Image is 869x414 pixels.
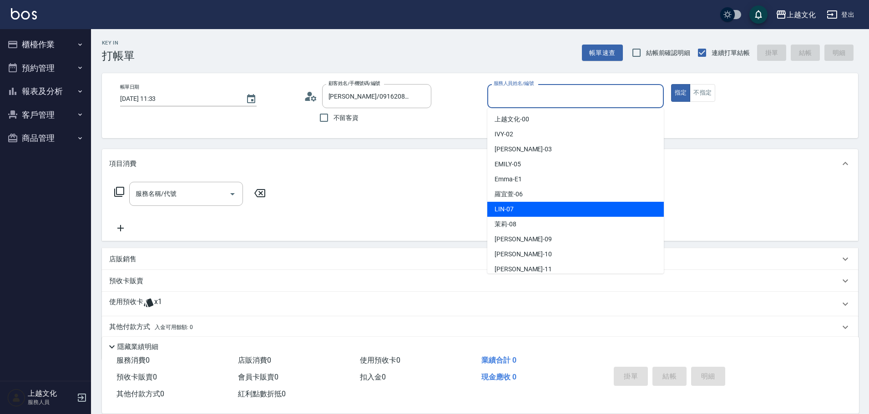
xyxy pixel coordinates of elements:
p: 預收卡販賣 [109,276,143,286]
h2: Key In [102,40,135,46]
span: 現金應收 0 [481,373,516,381]
p: 使用預收卡 [109,297,143,311]
button: 指定 [671,84,691,102]
button: 報表及分析 [4,80,87,103]
span: x1 [154,297,162,311]
label: 顧客姓名/手機號碼/編號 [328,80,380,87]
h3: 打帳單 [102,50,135,62]
span: 入金可用餘額: 0 [155,324,193,330]
span: 連續打單結帳 [712,48,750,58]
span: 扣入金 0 [360,373,386,381]
button: save [749,5,768,24]
span: 茉莉 -08 [495,219,516,229]
button: 商品管理 [4,126,87,150]
button: 登出 [823,6,858,23]
p: 店販銷售 [109,254,136,264]
div: 使用預收卡x1 [102,292,858,316]
span: LIN -07 [495,205,514,214]
button: 上越文化 [772,5,819,24]
p: 隱藏業績明細 [117,342,158,352]
label: 帳單日期 [120,84,139,90]
span: IVY -02 [495,130,513,139]
span: 使用預收卡 0 [360,356,400,364]
img: Person [7,389,25,407]
button: 預約管理 [4,56,87,80]
span: [PERSON_NAME] -03 [495,145,552,154]
span: 其他付款方式 0 [116,389,164,398]
div: 上越文化 [787,9,816,20]
label: 服務人員姓名/編號 [494,80,534,87]
img: Logo [11,8,37,20]
button: 櫃檯作業 [4,33,87,56]
div: 店販銷售 [102,248,858,270]
span: [PERSON_NAME] -10 [495,249,552,259]
input: YYYY/MM/DD hh:mm [120,91,237,106]
span: 店販消費 0 [238,356,271,364]
span: 服務消費 0 [116,356,150,364]
span: [PERSON_NAME] -11 [495,264,552,274]
button: 帳單速查 [582,45,623,61]
span: 結帳前確認明細 [646,48,691,58]
span: 業績合計 0 [481,356,516,364]
span: [PERSON_NAME] -09 [495,234,552,244]
span: 不留客資 [333,113,359,123]
p: 服務人員 [28,398,74,406]
div: 項目消費 [102,149,858,178]
p: 項目消費 [109,159,136,169]
div: 預收卡販賣 [102,270,858,292]
span: 羅宜萱 -06 [495,190,523,199]
button: 不指定 [690,84,715,102]
p: 其他付款方式 [109,322,193,332]
span: 會員卡販賣 0 [238,373,278,381]
button: 客戶管理 [4,103,87,127]
button: Choose date, selected date is 2025-09-14 [240,88,262,110]
button: Open [225,187,240,201]
div: 其他付款方式入金可用餘額: 0 [102,316,858,338]
span: Emma -E1 [495,175,522,184]
span: 預收卡販賣 0 [116,373,157,381]
span: 上越文化 -00 [495,115,529,124]
span: EMILY -05 [495,160,521,169]
span: 紅利點數折抵 0 [238,389,286,398]
h5: 上越文化 [28,389,74,398]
